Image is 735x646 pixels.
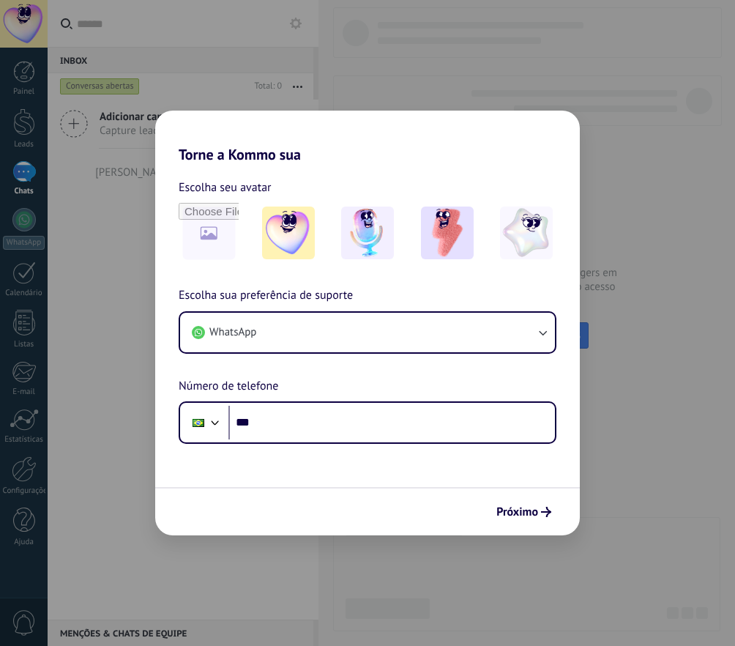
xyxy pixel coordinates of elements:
[179,178,272,197] span: Escolha seu avatar
[490,500,558,524] button: Próximo
[179,377,278,396] span: Número de telefone
[341,207,394,259] img: -2.jpeg
[421,207,474,259] img: -3.jpeg
[500,207,553,259] img: -4.jpeg
[155,111,580,163] h2: Torne a Kommo sua
[262,207,315,259] img: -1.jpeg
[496,507,538,517] span: Próximo
[209,325,256,340] span: WhatsApp
[179,286,353,305] span: Escolha sua preferência de suporte
[180,313,555,352] button: WhatsApp
[184,407,212,438] div: Brazil: + 55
